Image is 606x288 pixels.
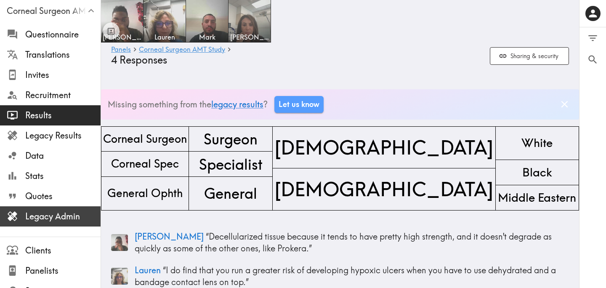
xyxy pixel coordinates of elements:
span: 4 Responses [111,54,167,66]
span: [PERSON_NAME] [230,32,269,42]
button: Dismiss banner [557,96,572,112]
button: Toggle between responses and questions [103,23,120,40]
span: Black [521,163,554,182]
span: Corneal Surgeon [101,130,189,149]
span: Results [25,109,101,121]
button: Filter Responses [579,27,606,49]
span: Specialist [197,152,264,176]
span: Filter Responses [587,32,598,44]
span: Recruitment [25,89,101,101]
a: Panels [111,46,131,54]
span: White [520,133,554,153]
span: Quotes [25,190,101,202]
p: Missing something from the ? [108,99,268,110]
a: Panelist thumbnail[PERSON_NAME] “Decellularized tissue because it tends to have pretty high stren... [111,227,569,258]
span: Lauren [135,265,161,275]
span: Stats [25,170,101,182]
span: [PERSON_NAME] [103,32,141,42]
span: Data [25,150,101,162]
a: legacy results [211,99,263,109]
span: General Ophth [106,184,184,203]
p: “ I do find that you run a greater risk of developing hypoxic ulcers when you have to use dehydra... [135,264,569,288]
button: Search [579,49,606,70]
a: Let us know [274,96,324,113]
a: Corneal Surgeon AMT Study [139,46,225,54]
span: Clients [25,245,101,256]
span: Corneal Spec [109,155,181,173]
span: Search [587,54,598,65]
span: General [202,181,259,205]
span: [DEMOGRAPHIC_DATA] [273,174,495,204]
span: Mark [188,32,226,42]
span: Panelists [25,265,101,277]
span: Surgeon [202,127,259,151]
span: [DEMOGRAPHIC_DATA] [273,132,495,163]
span: Corneal Surgeon AMT Study [7,5,101,17]
span: Invites [25,69,101,81]
button: Sharing & security [490,47,569,65]
span: Questionnaire [25,29,101,40]
span: Legacy Admin [25,211,101,222]
span: Legacy Results [25,130,101,141]
img: Panelist thumbnail [111,234,128,251]
span: Middle Eastern [496,188,578,208]
span: Translations [25,49,101,61]
p: “ Decellularized tissue because it tends to have pretty high strength, and it doesn't degrade as ... [135,231,569,254]
span: [PERSON_NAME] [135,231,204,242]
img: Panelist thumbnail [111,268,128,285]
span: Lauren [145,32,184,42]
